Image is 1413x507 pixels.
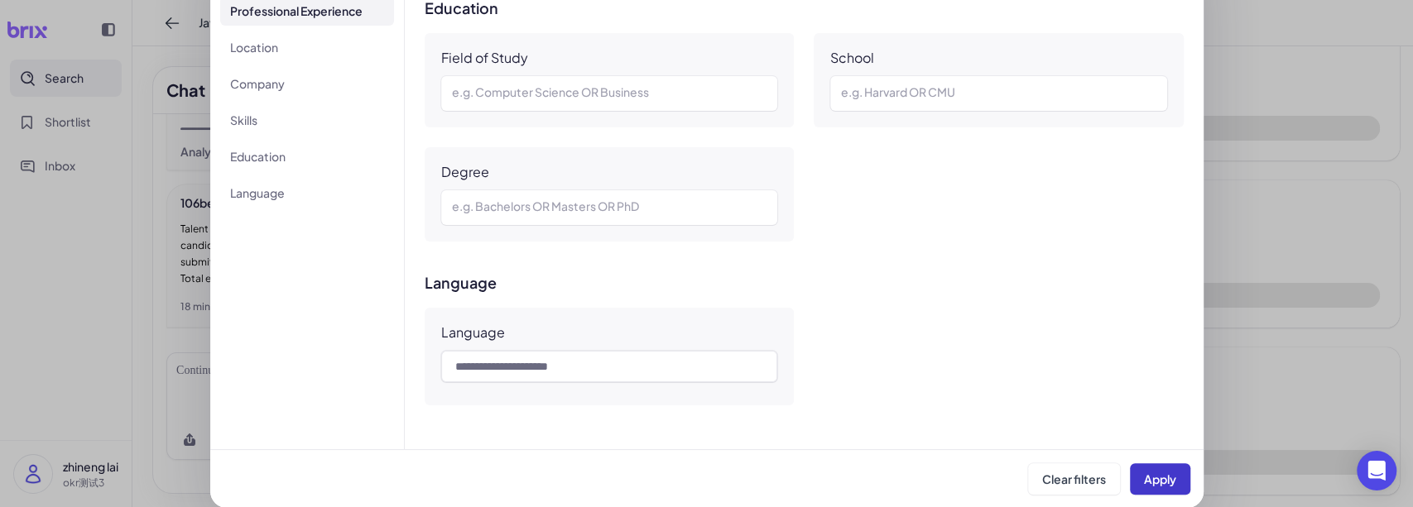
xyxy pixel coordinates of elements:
[220,105,394,135] li: Skills
[425,275,1184,291] h3: Language
[1042,471,1106,486] span: Clear filters
[220,32,394,62] li: Location
[1130,463,1190,495] button: Apply
[1357,451,1396,490] div: Open Intercom Messenger
[441,164,489,180] div: Degree
[1028,463,1120,495] button: Clear filters
[441,324,505,341] div: Language
[830,50,874,66] div: School
[220,141,394,171] li: Education
[220,178,394,208] li: Language
[1144,471,1176,486] span: Apply
[220,69,394,98] li: Company
[441,50,528,66] div: Field of Study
